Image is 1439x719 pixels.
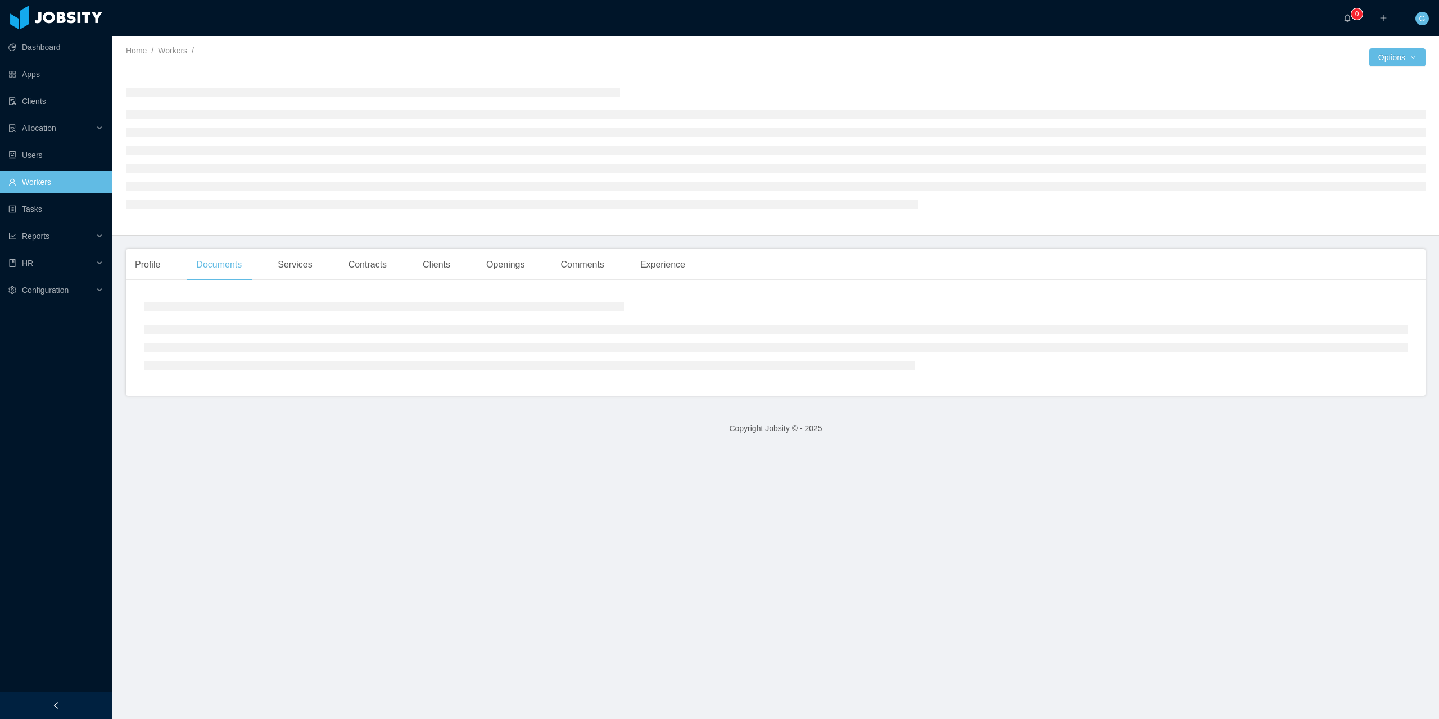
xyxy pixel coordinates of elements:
a: icon: robotUsers [8,144,103,166]
i: icon: solution [8,124,16,132]
span: Allocation [22,124,56,133]
div: Clients [414,249,459,281]
sup: 0 [1351,8,1363,20]
i: icon: book [8,259,16,267]
span: HR [22,259,33,268]
a: icon: profileTasks [8,198,103,220]
a: Home [126,46,147,55]
div: Profile [126,249,169,281]
span: Configuration [22,286,69,295]
div: Services [269,249,321,281]
a: icon: userWorkers [8,171,103,193]
div: Experience [631,249,694,281]
i: icon: plus [1379,14,1387,22]
a: icon: auditClients [8,90,103,112]
a: icon: pie-chartDashboard [8,36,103,58]
i: icon: setting [8,286,16,294]
span: G [1419,12,1426,25]
div: Contracts [340,249,396,281]
span: / [151,46,153,55]
i: icon: line-chart [8,232,16,240]
div: Documents [187,249,251,281]
span: / [192,46,194,55]
i: icon: bell [1343,14,1351,22]
a: icon: appstoreApps [8,63,103,85]
footer: Copyright Jobsity © - 2025 [112,409,1439,448]
div: Comments [552,249,613,281]
button: Optionsicon: down [1369,48,1426,66]
a: Workers [158,46,187,55]
div: Openings [477,249,534,281]
span: Reports [22,232,49,241]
